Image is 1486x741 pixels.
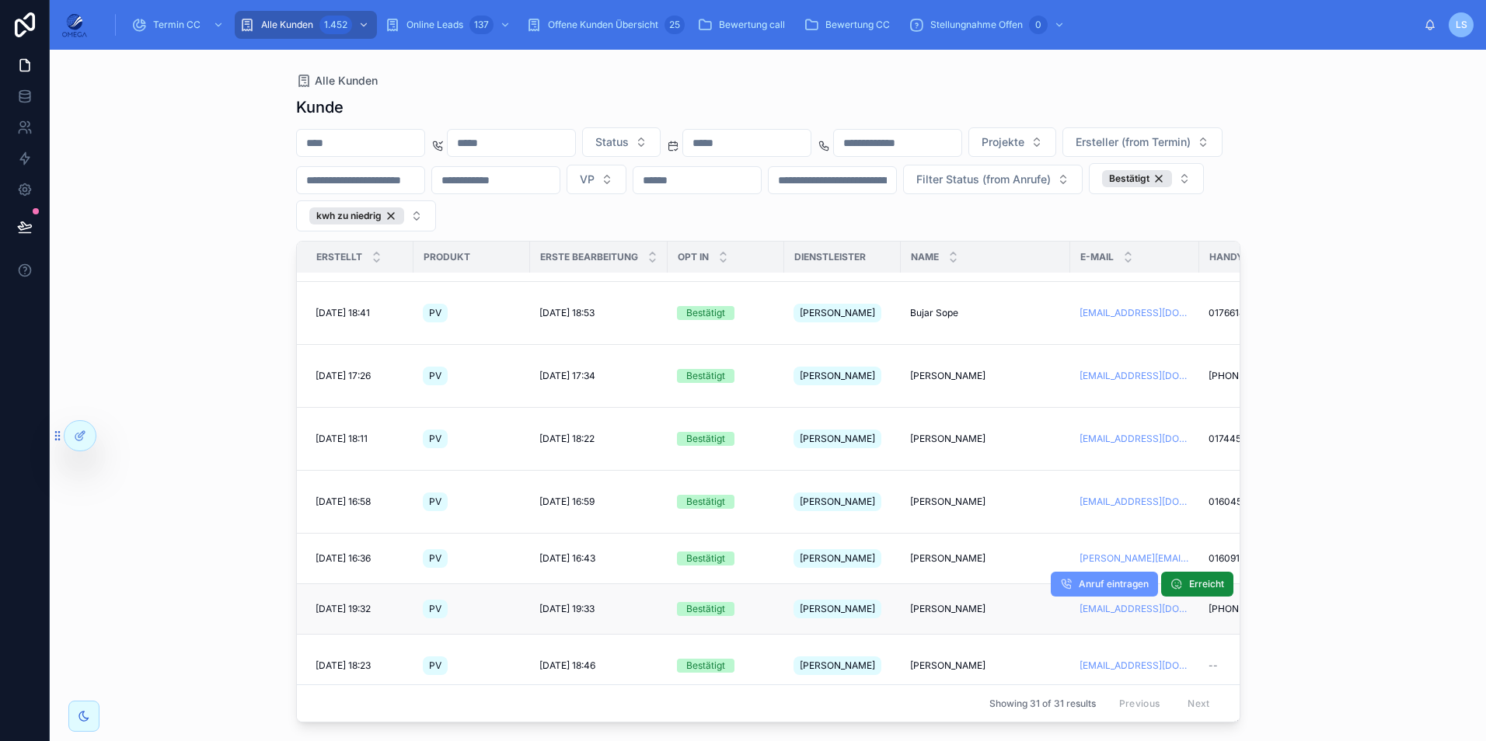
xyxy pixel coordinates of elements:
[235,11,377,39] a: Alle Kunden1.452
[910,307,958,319] span: Bujar Sope
[316,552,371,565] span: [DATE] 16:36
[910,433,1061,445] a: [PERSON_NAME]
[261,19,313,31] span: Alle Kunden
[539,496,658,508] a: [DATE] 16:59
[380,11,518,39] a: Online Leads137
[1080,307,1190,319] a: [EMAIL_ADDRESS][DOMAIN_NAME]
[548,19,658,31] span: Offene Kunden Übersicht
[539,307,658,319] a: [DATE] 18:53
[911,251,939,263] span: Name
[429,659,441,672] span: PV
[677,369,775,383] a: Bestätigt
[316,251,362,263] span: Erstellt
[127,11,232,39] a: Termin CC
[825,19,890,31] span: Bewertung CC
[1209,552,1274,565] span: 016091680808
[1089,163,1204,194] button: Select Button
[1102,170,1172,187] button: Unselect BESTATIGT
[296,200,436,231] button: Select Button
[794,251,866,263] span: Dienstleister
[1209,659,1218,672] span: --
[469,16,494,34] div: 137
[429,433,441,445] span: PV
[316,370,371,382] span: [DATE] 17:26
[686,369,725,383] div: Bestätigt
[1161,572,1233,597] button: Erreicht
[904,11,1073,39] a: Stellungnahme Offen0
[582,127,661,157] button: Select Button
[1080,496,1190,508] a: [EMAIL_ADDRESS][DOMAIN_NAME]
[316,603,404,615] a: [DATE] 19:32
[1456,19,1467,31] span: LS
[309,207,404,224] div: kwh zu niedrig
[319,16,352,34] div: 1.452
[423,426,521,451] a: PV
[910,496,985,508] span: [PERSON_NAME]
[1080,433,1190,445] a: [EMAIL_ADDRESS][DOMAIN_NAME]
[316,307,404,319] a: [DATE] 18:41
[686,306,725,320] div: Bestätigt
[539,433,658,445] a: [DATE] 18:22
[1209,251,1244,263] span: Handy
[800,307,875,319] span: [PERSON_NAME]
[1209,496,1270,508] span: 01604535433
[968,127,1056,157] button: Select Button
[686,432,725,446] div: Bestätigt
[910,433,985,445] span: [PERSON_NAME]
[794,546,891,571] a: [PERSON_NAME]
[1209,307,1272,319] span: 017661492792
[665,16,685,34] div: 25
[677,659,775,673] a: Bestätigt
[1209,603,1292,615] span: [PHONE_NUMBER]
[794,489,891,514] a: [PERSON_NAME]
[910,659,985,672] span: [PERSON_NAME]
[316,433,404,445] a: [DATE] 18:11
[423,364,521,388] a: PV
[903,165,1083,194] button: Select Button
[678,251,709,263] span: Opt In
[539,659,658,672] a: [DATE] 18:46
[916,172,1051,187] span: Filter Status (from Anrufe)
[309,207,404,224] button: Unselect KWH_ZU_NIEDRIG
[982,134,1024,150] span: Projekte
[1209,370,1306,382] a: [PHONE_NUMBER]
[1080,370,1190,382] a: [EMAIL_ADDRESS][DOMAIN_NAME]
[794,597,891,621] a: [PERSON_NAME]
[424,251,470,263] span: Produkt
[1209,370,1292,382] span: [PHONE_NUMBER]
[1029,16,1048,34] div: 0
[677,602,775,616] a: Bestätigt
[719,19,785,31] span: Bewertung call
[1209,496,1306,508] a: 01604535433
[930,19,1023,31] span: Stellungnahme Offen
[521,11,689,39] a: Offene Kunden Übersicht25
[316,603,371,615] span: [DATE] 19:32
[1051,572,1158,597] button: Anruf eintragen
[316,433,368,445] span: [DATE] 18:11
[423,653,521,678] a: PV
[1209,433,1306,445] a: 01744597519
[799,11,901,39] a: Bewertung CC
[1062,127,1223,157] button: Select Button
[800,370,875,382] span: [PERSON_NAME]
[1076,134,1191,150] span: Ersteller (from Termin)
[1080,659,1190,672] a: [EMAIL_ADDRESS][DOMAIN_NAME]
[429,307,441,319] span: PV
[800,603,875,615] span: [PERSON_NAME]
[1209,307,1306,319] a: 017661492792
[910,552,985,565] span: [PERSON_NAME]
[910,552,1061,565] a: [PERSON_NAME]
[429,552,441,565] span: PV
[1209,659,1306,672] a: --
[153,19,201,31] span: Termin CC
[406,19,463,31] span: Online Leads
[794,364,891,388] a: [PERSON_NAME]
[800,659,875,672] span: [PERSON_NAME]
[595,134,629,150] span: Status
[677,495,775,509] a: Bestätigt
[1102,170,1172,187] div: Bestätigt
[429,603,441,615] span: PV
[539,307,595,319] span: [DATE] 18:53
